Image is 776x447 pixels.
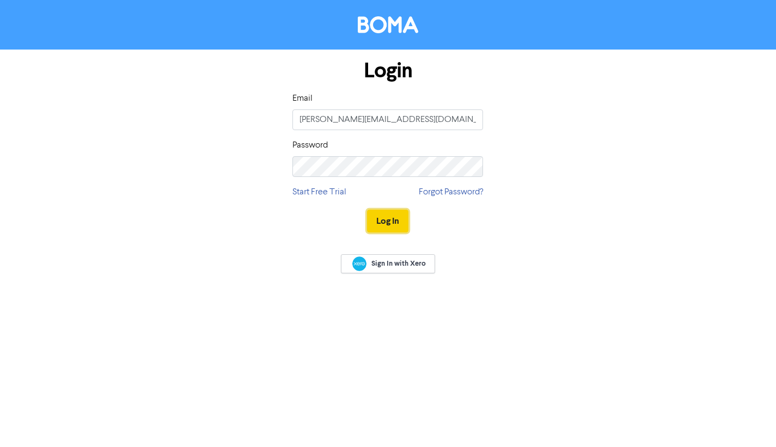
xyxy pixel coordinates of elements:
[352,256,366,271] img: Xero logo
[341,254,435,273] a: Sign In with Xero
[292,58,483,83] h1: Login
[419,186,483,199] a: Forgot Password?
[371,259,426,268] span: Sign In with Xero
[292,139,328,152] label: Password
[367,210,408,232] button: Log In
[292,92,313,105] label: Email
[358,16,418,33] img: BOMA Logo
[292,186,346,199] a: Start Free Trial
